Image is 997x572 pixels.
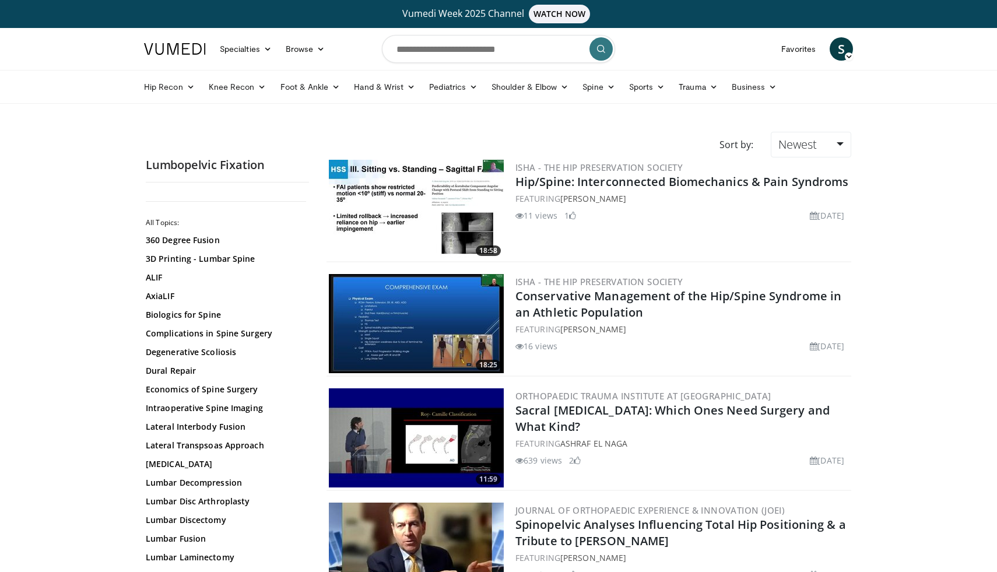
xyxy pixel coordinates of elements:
img: 8cf580ce-0e69-40cf-bdad-06f149b21afc.300x170_q85_crop-smart_upscale.jpg [329,274,504,373]
div: FEATURING [515,437,849,450]
span: Newest [778,136,817,152]
a: Knee Recon [202,75,273,99]
li: 11 views [515,209,557,222]
img: 8b9f719e-643f-4ad6-915d-9176e62b2b82.300x170_q85_crop-smart_upscale.jpg [329,388,504,487]
a: S [830,37,853,61]
a: 11:59 [329,388,504,487]
a: Hip Recon [137,75,202,99]
h2: All Topics: [146,218,306,227]
li: [DATE] [810,209,844,222]
a: Lumbar Decompression [146,477,303,489]
a: Ashraf El Naga [560,438,627,449]
a: AxiaLIF [146,290,303,302]
img: VuMedi Logo [144,43,206,55]
a: 3D Printing - Lumbar Spine [146,253,303,265]
a: Hip/Spine: Interconnected Biomechanics & Pain Syndroms [515,174,848,190]
li: [DATE] [810,454,844,466]
a: ISHA - The Hip Preservation Society [515,162,683,173]
h2: Lumbopelvic Fixation [146,157,309,173]
a: Spinopelvic Analyses Influencing Total Hip Positioning & a Tribute to [PERSON_NAME] [515,517,846,549]
a: Trauma [672,75,725,99]
img: 0bdaa4eb-40dd-479d-bd02-e24569e50eb5.300x170_q85_crop-smart_upscale.jpg [329,160,504,259]
a: [PERSON_NAME] [560,193,626,204]
a: Lumbar Disc Arthroplasty [146,496,303,507]
a: Lumbar Laminectomy [146,552,303,563]
a: Lumbar Discectomy [146,514,303,526]
a: Shoulder & Elbow [485,75,575,99]
a: Intraoperative Spine Imaging [146,402,303,414]
div: FEATURING [515,323,849,335]
a: Lateral Transpsoas Approach [146,440,303,451]
a: Vumedi Week 2025 ChannelWATCH NOW [146,5,851,23]
div: FEATURING [515,552,849,564]
a: Lumbar Fusion [146,533,303,545]
span: 18:58 [476,245,501,256]
a: 360 Degree Fusion [146,234,303,246]
li: 1 [564,209,576,222]
a: Orthopaedic Trauma Institute at [GEOGRAPHIC_DATA] [515,390,771,402]
a: 18:25 [329,274,504,373]
a: Biologics for Spine [146,309,303,321]
a: [MEDICAL_DATA] [146,458,303,470]
a: [PERSON_NAME] [560,552,626,563]
a: Complications in Spine Surgery [146,328,303,339]
li: 2 [569,454,581,466]
a: Lateral Interbody Fusion [146,421,303,433]
a: Conservative Management of the Hip/Spine Syndrome in an Athletic Population [515,288,841,320]
a: Sacral [MEDICAL_DATA]: Which Ones Need Surgery and What Kind? [515,402,830,434]
a: Pediatrics [422,75,485,99]
a: Browse [279,37,332,61]
a: Specialties [213,37,279,61]
a: 18:58 [329,160,504,259]
span: 18:25 [476,360,501,370]
a: Favorites [774,37,823,61]
a: Newest [771,132,851,157]
a: Journal of Orthopaedic Experience & Innovation (JOEI) [515,504,785,516]
li: 16 views [515,340,557,352]
a: Degenerative Scoliosis [146,346,303,358]
a: Foot & Ankle [273,75,347,99]
a: [PERSON_NAME] [560,324,626,335]
a: Hand & Wrist [347,75,422,99]
input: Search topics, interventions [382,35,615,63]
a: Economics of Spine Surgery [146,384,303,395]
a: ALIF [146,272,303,283]
div: Sort by: [711,132,762,157]
li: 639 views [515,454,562,466]
span: WATCH NOW [529,5,591,23]
a: Sports [622,75,672,99]
div: FEATURING [515,192,849,205]
a: ISHA - The Hip Preservation Society [515,276,683,287]
span: 11:59 [476,474,501,485]
a: Spine [575,75,622,99]
a: Business [725,75,784,99]
a: Dural Repair [146,365,303,377]
li: [DATE] [810,340,844,352]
